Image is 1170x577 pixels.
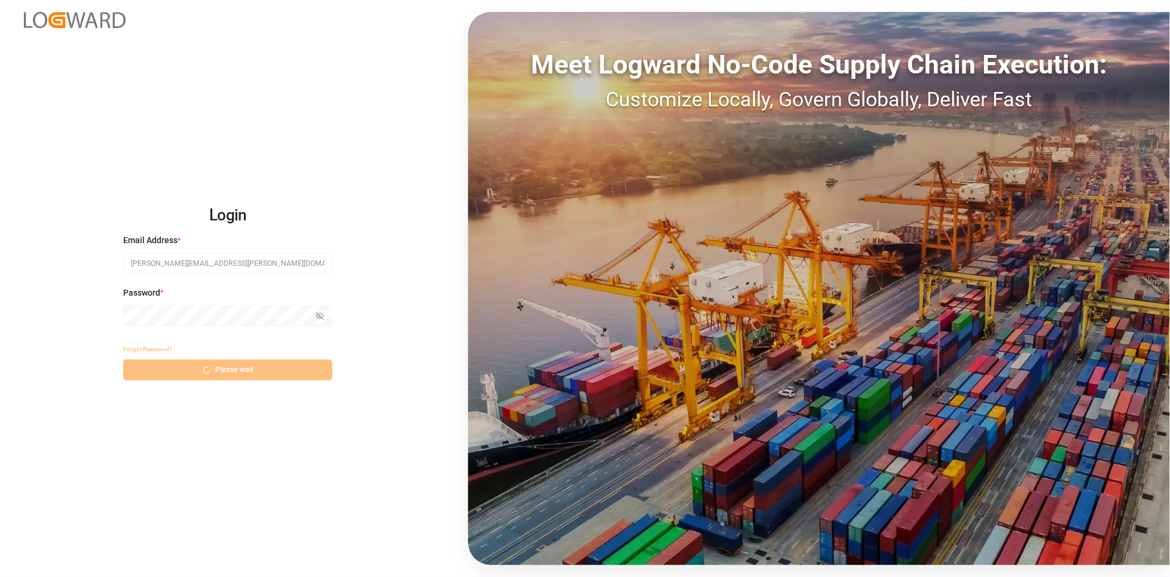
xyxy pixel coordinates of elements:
input: Enter your email [123,253,332,274]
div: Customize Locally, Govern Globally, Deliver Fast [468,84,1170,115]
h2: Login [123,197,332,235]
img: Logward_new_orange.png [24,12,126,28]
span: Password [123,287,160,299]
span: Email Address [123,234,178,247]
div: Meet Logward No-Code Supply Chain Execution: [468,45,1170,84]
